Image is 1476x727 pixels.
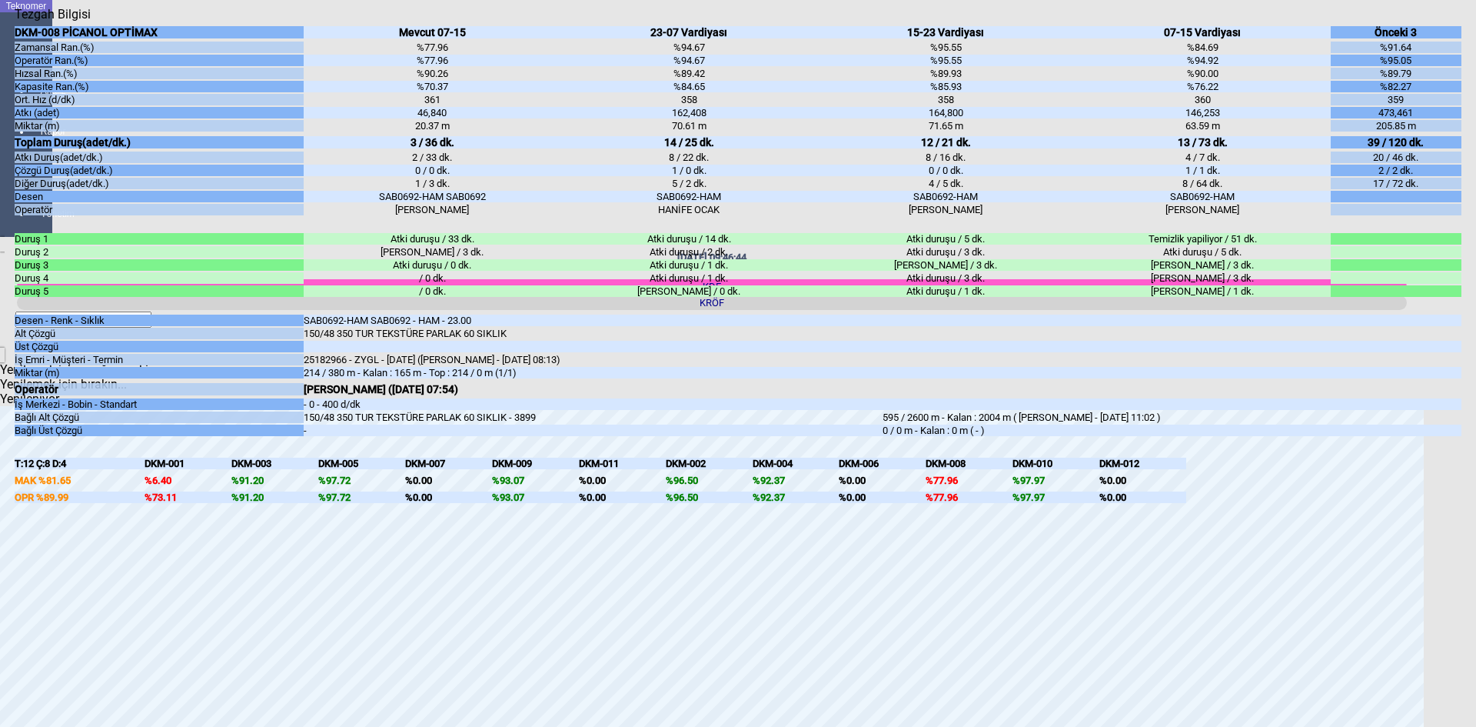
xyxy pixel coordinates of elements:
[817,285,1074,297] div: Atki duruşu / 1 dk.
[1012,458,1099,469] div: DKM-010
[579,475,666,486] div: %0.00
[560,204,817,215] div: HANİFE OCAK
[1331,81,1461,92] div: %82.27
[304,246,560,258] div: [PERSON_NAME] / 3 dk.
[1099,475,1186,486] div: %0.00
[883,425,1461,436] div: 0 / 0 m - Kalan : 0 m ( - )
[1331,42,1461,53] div: %91.64
[560,107,817,118] div: 162,408
[15,367,304,379] div: Miktar (m)
[1331,94,1461,105] div: 359
[839,475,926,486] div: %0.00
[15,68,304,79] div: Hızsal Ran.(%)
[666,458,753,469] div: DKM-002
[560,68,817,79] div: %89.42
[817,120,1074,132] div: 71.65 m
[15,165,304,176] div: Çözgü Duruş(adet/dk.)
[492,475,579,486] div: %93.07
[817,42,1074,53] div: %95.55
[15,259,304,271] div: Duruş 3
[560,81,817,92] div: %84.65
[318,475,405,486] div: %97.72
[560,94,817,105] div: 358
[1074,94,1331,105] div: 360
[1074,42,1331,53] div: %84.69
[15,492,145,503] div: OPR %89.99
[1074,246,1331,258] div: Atki duruşu / 5 dk.
[579,458,666,469] div: DKM-011
[304,107,560,118] div: 46,840
[304,285,560,297] div: / 0 dk.
[817,26,1074,38] div: 15-23 Vardiyası
[231,492,318,503] div: %91.20
[15,475,145,486] div: MAK %81.65
[1074,120,1331,132] div: 63.59 m
[1074,204,1331,215] div: [PERSON_NAME]
[304,55,560,66] div: %77.96
[560,285,817,297] div: [PERSON_NAME] / 0 dk.
[817,165,1074,176] div: 0 / 0 dk.
[405,492,492,503] div: %0.00
[1074,55,1331,66] div: %94.92
[1331,165,1461,176] div: 2 / 2 dk.
[817,233,1074,245] div: Atki duruşu / 5 dk.
[1074,178,1331,189] div: 8 / 64 dk.
[817,68,1074,79] div: %89.93
[1074,191,1331,202] div: SAB0692-HAM
[753,475,839,486] div: %92.37
[15,178,304,189] div: Diğer Duruş(adet/dk.)
[304,425,883,436] div: -
[666,475,753,486] div: %96.50
[1074,259,1331,271] div: [PERSON_NAME] / 3 dk.
[817,204,1074,215] div: [PERSON_NAME]
[839,458,926,469] div: DKM-006
[1074,107,1331,118] div: 146,253
[560,233,817,245] div: Atki duruşu / 14 dk.
[304,272,560,284] div: / 0 dk.
[560,152,817,163] div: 8 / 22 dk.
[926,475,1012,486] div: %77.96
[304,412,883,423] div: 150/48 350 TUR TEKSTÜRE PARLAK 60 SIKLIK - 3899
[817,191,1074,202] div: SAB0692-HAM
[926,492,1012,503] div: %77.96
[15,458,145,469] div: T:12 Ç:8 D:4
[15,412,304,423] div: Bağlı Alt Çözgü
[145,492,231,503] div: %73.11
[560,120,817,132] div: 70.61 m
[1331,107,1461,118] div: 473,461
[318,458,405,469] div: DKM-005
[304,328,883,339] div: 150/48 350 TUR TEKSTÜRE PARLAK 60 SIKLIK
[304,178,560,189] div: 1 / 3 dk.
[304,136,560,148] div: 3 / 36 dk.
[883,412,1461,423] div: 595 / 2600 m - Kalan : 2004 m ( [PERSON_NAME] - [DATE] 11:02 )
[1331,55,1461,66] div: %95.05
[1331,136,1461,148] div: 39 / 120 dk.
[1331,152,1461,163] div: 20 / 46 dk.
[15,94,304,105] div: Ort. Hız (d/dk)
[1331,178,1461,189] div: 17 / 72 dk.
[560,55,817,66] div: %94.67
[817,272,1074,284] div: Atki duruşu / 3 dk.
[817,136,1074,148] div: 12 / 21 dk.
[1074,81,1331,92] div: %76.22
[15,246,304,258] div: Duruş 2
[15,107,304,118] div: Atkı (adet)
[304,81,560,92] div: %70.37
[304,42,560,53] div: %77.96
[304,120,560,132] div: 20.37 m
[15,383,304,395] div: Operatör
[1074,26,1331,38] div: 07-15 Vardiyası
[579,492,666,503] div: %0.00
[304,204,560,215] div: [PERSON_NAME]
[15,315,304,326] div: Desen - Renk - Sıklık
[15,191,304,202] div: Desen
[560,191,817,202] div: SAB0692-HAM
[405,475,492,486] div: %0.00
[926,458,1012,469] div: DKM-008
[817,178,1074,189] div: 4 / 5 dk.
[560,246,817,258] div: Atki duruşu / 2 dk.
[15,233,304,245] div: Duruş 1
[15,7,96,22] div: Tezgah Bilgisi
[15,425,304,436] div: Bağlı Üst Çözgü
[304,383,883,395] div: [PERSON_NAME] ([DATE] 07:54)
